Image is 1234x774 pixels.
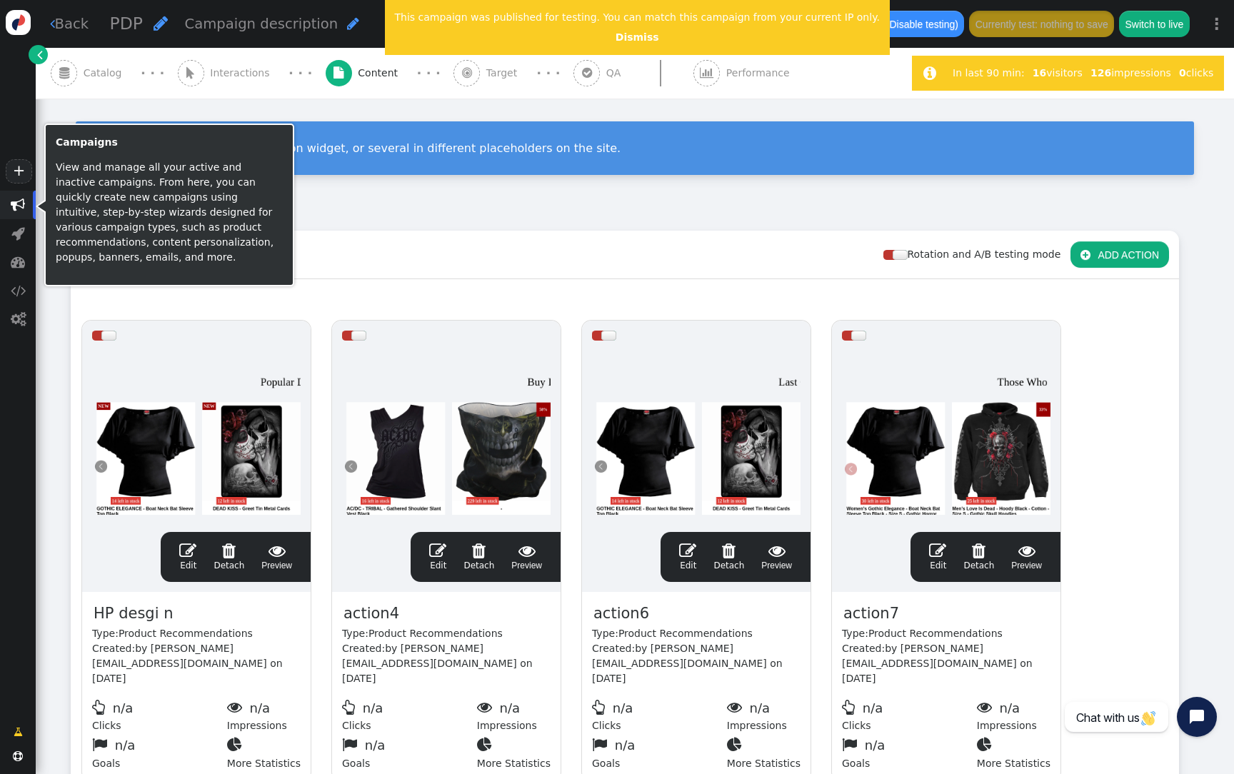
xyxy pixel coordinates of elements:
[11,312,26,326] span: 
[342,700,359,715] span: 
[761,542,792,572] a: Preview
[592,733,727,771] div: Goals
[1011,542,1042,559] span: 
[113,700,134,715] span: n/a
[463,542,494,559] span: 
[842,696,977,734] div: Clicks
[726,66,796,81] span: Performance
[727,733,801,771] div: More Statistics
[453,48,573,99] a:  Target · · ·
[1179,67,1186,79] b: 0
[463,542,494,572] a: Detach
[592,626,801,641] div: Type:
[11,226,25,241] span: 
[92,700,109,715] span: 
[592,700,609,715] span: 
[963,542,994,572] a: Detach
[342,626,551,641] div: Type:
[56,160,283,265] p: View and manage all your active and inactive campaigns. From here, you can quickly create new cam...
[6,159,31,184] a: +
[368,628,503,639] span: Product Recommendations
[536,64,560,83] div: · · ·
[477,700,496,715] span: 
[462,67,472,79] span: 
[713,542,744,559] span: 
[477,733,551,771] div: More Statistics
[289,64,312,83] div: · · ·
[185,16,338,32] span: Campaign description
[92,626,301,641] div: Type:
[227,737,246,752] span: 
[342,733,477,771] div: Goals
[592,696,727,734] div: Clicks
[977,700,996,715] span: 
[51,48,178,99] a:  Catalog · · ·
[358,66,403,81] span: Content
[977,696,1050,734] div: Impressions
[727,737,746,752] span: 
[842,700,859,715] span: 
[679,542,696,559] span: 
[110,14,143,34] span: PDP
[477,737,496,752] span: 
[11,255,25,269] span: 
[11,198,25,212] span: 
[186,67,195,79] span: 
[727,700,746,715] span: 
[969,11,1114,36] button: Currently test: nothing to save
[1011,542,1042,572] span: Preview
[616,31,659,43] a: Dismiss
[261,542,292,559] span: 
[178,48,326,99] a:  Interactions · · ·
[429,542,446,559] span: 
[713,542,744,571] span: Detach
[92,737,111,752] span: 
[417,64,441,83] div: · · ·
[365,738,386,753] span: n/a
[463,542,494,571] span: Detach
[227,700,246,715] span: 
[761,542,792,572] span: Preview
[761,542,792,559] span: 
[92,602,174,626] span: HP desgi n
[842,602,901,626] span: action7
[250,700,271,715] span: n/a
[727,696,801,734] div: Impressions
[842,641,1050,686] div: Created:
[842,643,1033,684] span: by [PERSON_NAME][EMAIL_ADDRESS][DOMAIN_NAME] on [DATE]
[84,66,128,81] span: Catalog
[179,542,196,572] a: Edit
[1179,67,1213,79] span: clicks
[50,16,55,31] span: 
[6,10,31,35] img: logo-icon.svg
[227,696,301,734] div: Impressions
[11,283,26,298] span: 
[592,641,801,686] div: Created:
[56,136,118,148] b: Campaigns
[842,737,861,752] span: 
[96,141,1174,155] div: You can add single recommendation widget, or several in different placeholders on the site.
[342,643,533,684] span: by [PERSON_NAME][EMAIL_ADDRESS][DOMAIN_NAME] on [DATE]
[923,66,936,81] span: 
[868,628,1003,639] span: Product Recommendations
[261,542,292,572] a: Preview
[347,16,359,31] span: 
[92,641,301,686] div: Created:
[179,542,196,559] span: 
[511,542,542,572] span: Preview
[693,48,821,99] a:  Performance
[1200,3,1234,45] a: ⋮
[37,47,43,62] span: 
[929,542,946,559] span: 
[261,542,292,572] span: Preview
[1119,11,1189,36] button: Switch to live
[141,64,164,83] div: · · ·
[883,247,1070,262] div: Rotation and A/B testing mode
[14,725,23,740] span: 
[750,700,771,715] span: n/a
[210,66,276,81] span: Interactions
[214,542,244,571] span: Detach
[1011,542,1042,572] a: Preview
[963,542,994,571] span: Detach
[333,67,343,79] span: 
